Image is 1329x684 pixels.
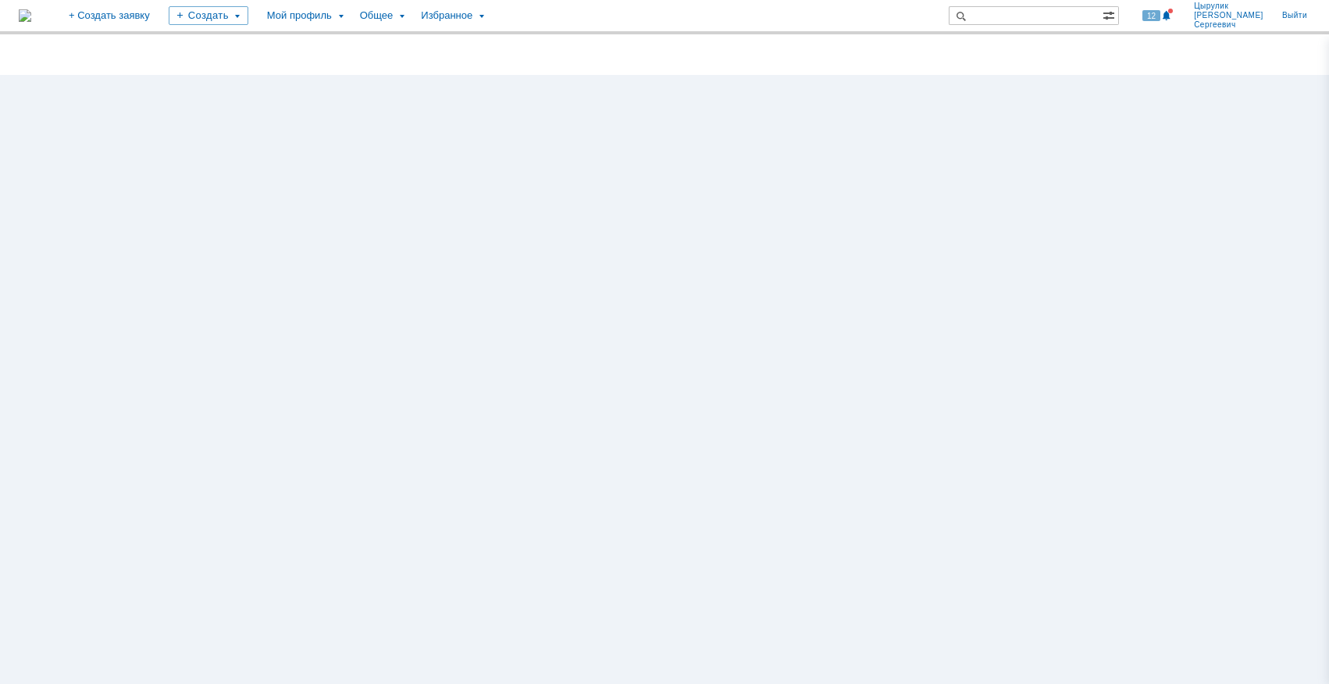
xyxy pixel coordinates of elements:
[1194,11,1263,20] span: [PERSON_NAME]
[1103,7,1118,22] span: Расширенный поиск
[169,6,248,25] div: Создать
[19,9,31,22] a: Перейти на домашнюю страницу
[1194,20,1263,30] span: Сергеевич
[19,9,31,22] img: logo
[1142,10,1160,21] span: 12
[1194,2,1263,11] span: Цырулик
